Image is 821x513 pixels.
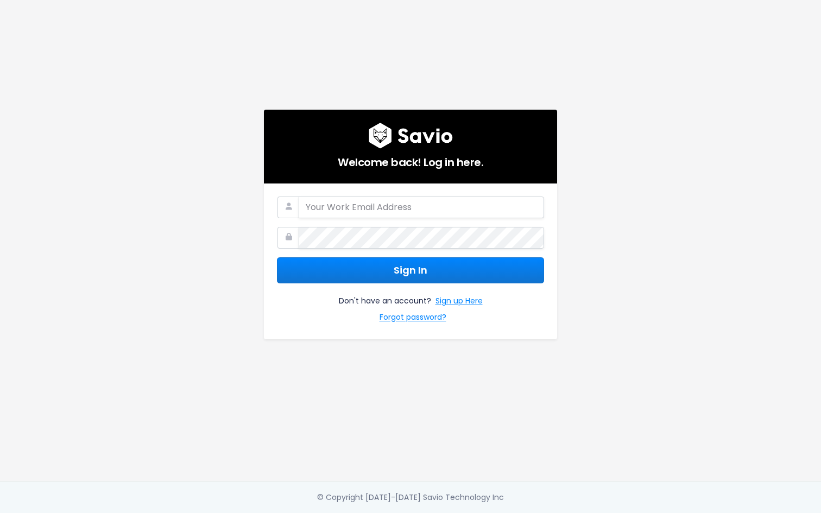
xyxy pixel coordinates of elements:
h5: Welcome back! Log in here. [277,149,544,170]
button: Sign In [277,257,544,284]
a: Sign up Here [435,294,483,310]
input: Your Work Email Address [299,197,544,218]
img: logo600x187.a314fd40982d.png [369,123,453,149]
div: Don't have an account? [277,283,544,326]
div: © Copyright [DATE]-[DATE] Savio Technology Inc [317,491,504,504]
a: Forgot password? [380,311,446,326]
